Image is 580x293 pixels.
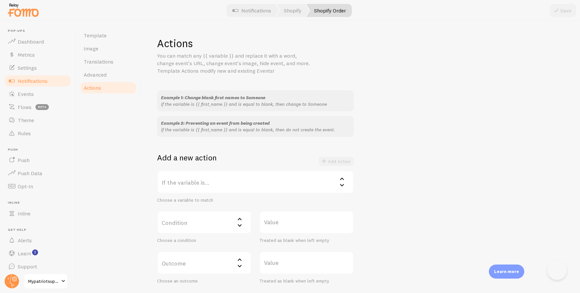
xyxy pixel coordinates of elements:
span: Events [18,91,34,97]
a: Advanced [80,68,137,81]
p: Learn more [494,268,519,275]
a: Translations [80,55,137,68]
a: Push Data [4,167,71,180]
a: Actions [80,81,137,94]
span: Example 1: Change blank first names to Someone [161,95,265,101]
a: Theme [4,114,71,127]
span: Notifications [18,78,48,84]
span: Inline [18,210,30,217]
span: Example 2: Preventing an event from being created [161,120,270,126]
span: beta [35,104,49,110]
div: Treated as blank when left empty [259,238,354,244]
a: Template [80,29,137,42]
label: Condition [157,211,251,234]
span: Flows [18,104,31,110]
a: Metrics [4,48,71,61]
a: Learn [4,247,71,260]
a: Push [4,154,71,167]
a: Image [80,42,137,55]
label: If the variable is... [157,171,354,193]
span: Push [18,157,30,163]
span: Inline [8,201,71,205]
p: if the variable is {{ first_name }} and is equal to blank, then do not create the event. [161,126,350,133]
span: Template [84,32,107,39]
div: Choose an outcome [157,278,251,284]
a: Alerts [4,234,71,247]
span: Push Data [18,170,42,176]
span: Pop-ups [8,29,71,33]
h1: Actions [157,37,564,50]
span: Push [8,148,71,152]
div: Learn more [489,265,524,279]
span: Theme [18,117,34,123]
label: Outcome [157,251,251,274]
p: if the variable is {{ first_name }} and is equal to blank, then change to Someone [161,101,350,107]
a: Dashboard [4,35,71,48]
label: Value [259,211,354,234]
span: Translations [84,58,113,65]
span: Settings [18,64,37,71]
a: Inline [4,207,71,220]
h2: Add a new action [157,153,217,163]
p: You can match any {{ variable }} and replace it with a word, change event's URL, change event's i... [157,52,314,75]
a: Support [4,260,71,273]
span: Learn [18,250,31,257]
iframe: Help Scout Beacon - Open [547,260,567,280]
div: Treated as blank when left empty [259,278,354,284]
label: Value [259,251,354,274]
a: Events [4,87,71,101]
a: Settings [4,61,71,74]
svg: <p>Watch New Feature Tutorials!</p> [32,249,38,255]
a: Rules [4,127,71,140]
a: Mypatriotsupply [24,273,68,289]
a: Flows beta [4,101,71,114]
span: Actions [84,84,101,91]
span: Image [84,45,98,52]
a: Opt-In [4,180,71,193]
span: Dashboard [18,38,44,45]
div: Choose a condition [157,238,251,244]
span: Opt-In [18,183,33,190]
span: Advanced [84,71,107,78]
span: Alerts [18,237,32,244]
span: Metrics [18,51,35,58]
div: Choose a variable to match [157,197,354,203]
a: Notifications [4,74,71,87]
img: fomo-relay-logo-orange.svg [7,2,40,18]
span: Rules [18,130,31,137]
span: Get Help [8,228,71,232]
span: Mypatriotsupply [28,277,59,285]
span: Support [18,263,37,270]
